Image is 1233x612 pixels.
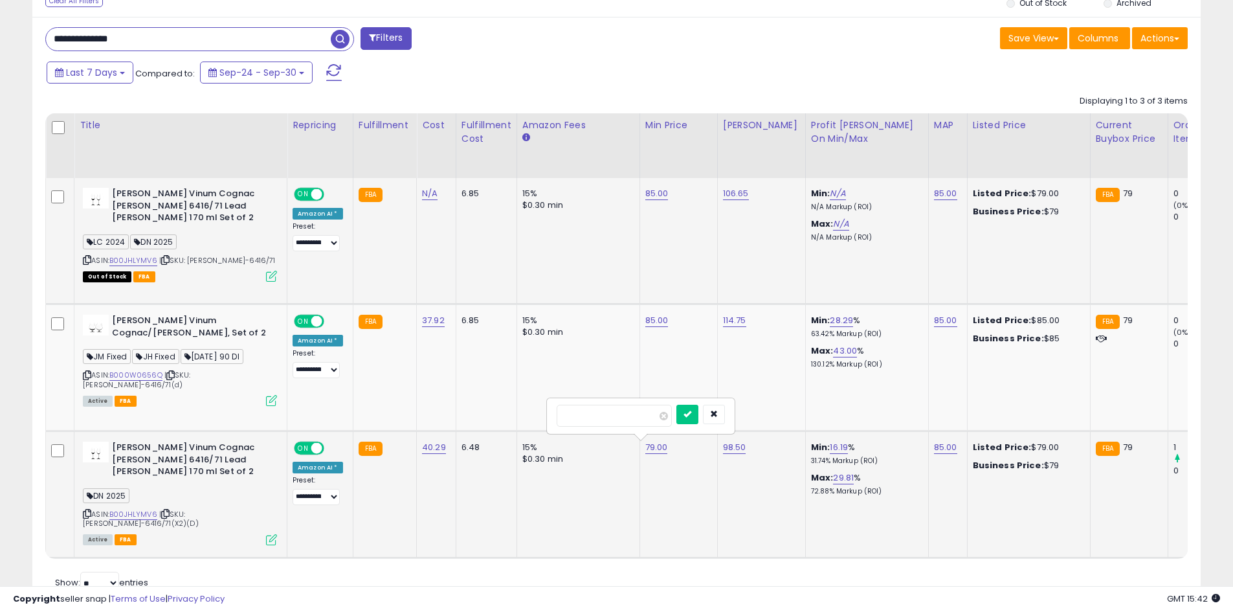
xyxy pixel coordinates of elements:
span: Show: entries [55,576,148,589]
div: [PERSON_NAME] [723,119,800,132]
span: All listings currently available for purchase on Amazon [83,534,113,545]
div: $0.30 min [522,326,630,338]
img: 21NLpNOOe0L._SL40_.jpg [83,188,109,209]
small: (0%) [1173,327,1192,337]
div: Amazon Fees [522,119,634,132]
a: 114.75 [723,314,746,327]
span: OFF [322,316,343,327]
span: ON [295,316,311,327]
small: FBA [359,188,383,202]
button: Save View [1000,27,1067,49]
th: The percentage added to the cost of goods (COGS) that forms the calculator for Min & Max prices. [805,113,928,178]
b: [PERSON_NAME] Vinum Cognac/[PERSON_NAME], Set of 2 [112,315,269,342]
small: FBA [1096,442,1120,456]
a: B000W0656Q [109,370,162,381]
div: Preset: [293,349,343,378]
button: Last 7 Days [47,62,133,84]
div: 15% [522,315,630,326]
span: 2025-10-8 15:42 GMT [1167,593,1220,605]
div: Current Buybox Price [1096,119,1162,146]
span: 79 [1123,441,1133,453]
div: Preset: [293,222,343,251]
div: 15% [522,188,630,199]
span: All listings currently available for purchase on Amazon [83,396,113,407]
div: seller snap | | [13,593,225,606]
div: Amazon AI * [293,462,343,473]
a: N/A [833,218,849,231]
a: Terms of Use [111,593,166,605]
div: Displaying 1 to 3 of 3 items [1080,95,1188,108]
div: Cost [422,119,450,132]
p: 72.88% Markup (ROI) [811,487,918,496]
p: N/A Markup (ROI) [811,233,918,242]
div: 15% [522,442,630,453]
a: B00JHLYMV6 [109,255,157,266]
b: [PERSON_NAME] Vinum Cognac [PERSON_NAME] 6416/71 Lead [PERSON_NAME] 170 ml Set of 2 [112,188,269,227]
a: 16.19 [830,441,848,454]
span: DN 2025 [83,488,129,503]
span: | SKU: [PERSON_NAME]-6416/71(X2)(D) [83,509,199,528]
div: Min Price [645,119,712,132]
div: Amazon AI * [293,335,343,346]
div: MAP [934,119,962,132]
a: 85.00 [934,187,957,200]
span: OFF [322,443,343,454]
small: FBA [359,442,383,456]
b: Listed Price: [973,187,1032,199]
b: Business Price: [973,332,1044,345]
b: Min: [811,441,830,453]
a: 106.65 [723,187,749,200]
a: 85.00 [934,314,957,327]
a: 37.92 [422,314,445,327]
a: 29.81 [833,471,854,484]
div: 6.85 [461,188,507,199]
a: B00JHLYMV6 [109,509,157,520]
div: Preset: [293,476,343,505]
button: Columns [1069,27,1130,49]
b: Listed Price: [973,441,1032,453]
b: Max: [811,471,834,484]
a: 85.00 [645,314,669,327]
div: 6.48 [461,442,507,453]
div: 0 [1173,211,1226,223]
span: LC 2024 [83,234,129,249]
div: 0 [1173,338,1226,350]
div: $79 [973,460,1080,471]
b: Min: [811,187,830,199]
span: 79 [1123,314,1133,326]
b: Business Price: [973,205,1044,218]
div: ASIN: [83,315,277,405]
div: $85 [973,333,1080,345]
span: OFF [322,189,343,200]
span: All listings that are currently out of stock and unavailable for purchase on Amazon [83,271,131,282]
div: ASIN: [83,442,277,544]
b: Business Price: [973,459,1044,471]
div: Listed Price [973,119,1085,132]
span: ON [295,189,311,200]
div: % [811,315,918,339]
small: FBA [359,315,383,329]
div: $79.00 [973,188,1080,199]
span: 79 [1123,187,1133,199]
div: % [811,442,918,466]
a: 85.00 [934,441,957,454]
img: 21NLpNOOe0L._SL40_.jpg [83,442,109,462]
div: Profit [PERSON_NAME] on Min/Max [811,119,923,146]
div: $79 [973,206,1080,218]
strong: Copyright [13,593,60,605]
div: 6.85 [461,315,507,326]
small: FBA [1096,315,1120,329]
img: 21q5YvMLzPL._SL40_.jpg [83,315,109,335]
span: Compared to: [135,67,195,80]
a: 28.29 [830,314,853,327]
a: 40.29 [422,441,446,454]
div: $0.30 min [522,453,630,465]
button: Filters [361,27,411,50]
a: 98.50 [723,441,746,454]
b: [PERSON_NAME] Vinum Cognac [PERSON_NAME] 6416/71 Lead [PERSON_NAME] 170 ml Set of 2 [112,442,269,481]
span: FBA [115,534,137,545]
b: Max: [811,218,834,230]
button: Sep-24 - Sep-30 [200,62,313,84]
p: N/A Markup (ROI) [811,203,918,212]
span: | SKU: [PERSON_NAME]-6416/71 [159,255,276,266]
